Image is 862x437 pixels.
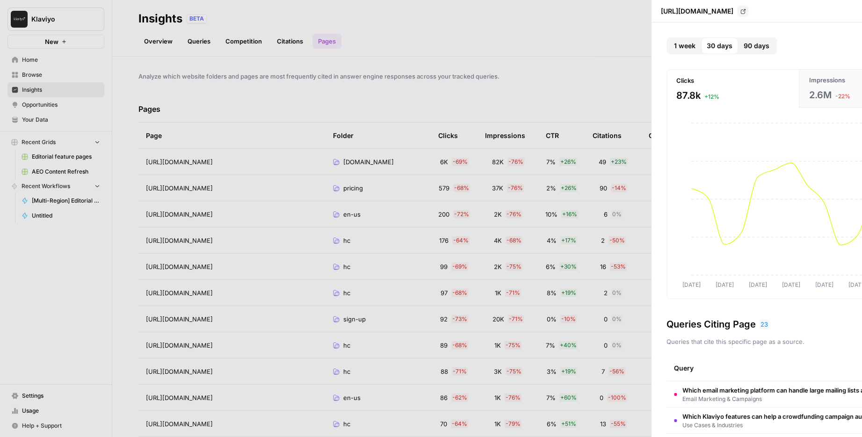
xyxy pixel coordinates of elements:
span: 3K [494,367,502,376]
span: 10% [545,210,558,219]
span: + 30 % [559,262,578,271]
span: - 68 % [451,341,468,350]
span: Recent Workflows [22,182,70,190]
tspan: [DATE] [682,281,701,288]
span: 176 [439,236,449,245]
p: [URL][DOMAIN_NAME] [661,7,733,16]
span: [Multi-Region] Editorial feature page [32,197,100,205]
button: Workspace: Klaviyo [7,7,104,31]
div: Citations [593,123,622,148]
span: 0 [604,314,608,324]
span: [URL][DOMAIN_NAME] [146,367,213,376]
span: 0 % [611,341,623,350]
span: 2K [494,210,502,219]
span: + 19 % [560,289,577,297]
span: - 68 % [453,184,470,192]
div: Folder [333,123,354,148]
span: 30 days [707,41,732,51]
span: 90 [600,183,607,193]
span: - 76 % [507,158,524,166]
span: - 71 % [508,315,524,323]
span: hc [343,367,350,376]
h4: Pages [138,96,160,122]
a: [Multi-Region] Editorial feature page [17,193,104,208]
div: Citation Rate [649,123,690,148]
button: Help + Support [7,418,104,433]
span: [URL][DOMAIN_NAME] [146,419,213,429]
a: AEO Content Refresh [17,164,104,179]
span: 2% [546,183,556,193]
span: Impressions [809,75,845,85]
a: Overview [138,34,178,49]
button: 90 days [738,37,775,54]
span: + 17 % [560,236,577,245]
span: - 10 % [560,315,577,323]
span: - 79 % [505,420,522,428]
span: 49 [599,157,606,167]
span: 7% [546,157,556,167]
span: 70 [440,419,447,429]
a: Insights [7,82,104,97]
span: 7 [601,367,605,376]
div: Page [146,123,162,148]
img: Klaviyo Logo [11,11,28,28]
span: - 73 % [451,315,468,323]
span: 7% [546,393,556,402]
a: Editorial feature pages [17,149,104,164]
span: hc [343,341,350,350]
span: -22% [835,92,850,101]
a: Pages [312,34,341,49]
span: hc [343,419,350,429]
span: Untitled [32,211,100,220]
span: + 26 % [559,158,577,166]
span: + 23 % [610,158,628,166]
span: + 51 % [560,420,577,428]
span: [URL][DOMAIN_NAME] [146,393,213,402]
span: 0% [547,314,557,324]
span: hc [343,262,350,271]
tspan: [DATE] [716,281,734,288]
span: Usage [22,407,100,415]
span: + 16 % [561,210,578,218]
span: 90 days [744,41,769,51]
span: 97 [441,288,448,298]
span: 0 % [611,210,623,218]
span: Clicks [676,76,694,85]
span: - 55 % [610,420,627,428]
a: Settings [7,388,104,403]
span: Settings [22,392,100,400]
span: 6% [547,419,557,429]
span: New [45,37,58,46]
span: - 64 % [452,236,470,245]
button: New [7,35,104,49]
span: 99 [440,262,448,271]
div: Insights [138,11,182,26]
div: BETA [186,14,207,23]
span: 16 [600,262,606,271]
span: 6K [440,157,448,167]
span: - 68 % [451,289,468,297]
span: - 71 % [505,289,521,297]
span: Browse [22,71,100,79]
span: 1 week [674,41,695,51]
span: en-us [343,393,361,402]
a: Queries [182,34,216,49]
span: - 53 % [610,262,627,271]
span: Your Data [22,116,100,124]
span: Help + Support [22,422,100,430]
div: Impressions [485,123,525,148]
span: 7% [546,341,555,350]
span: 37K [492,183,503,193]
span: 2K [494,262,502,271]
span: 1K [494,393,501,402]
span: 88 [441,367,448,376]
span: Insights [22,86,100,94]
span: + 26 % [560,184,578,192]
a: Untitled [17,208,104,223]
span: - 75 % [505,341,522,350]
span: 4% [547,236,557,245]
span: - 76 % [505,393,522,402]
button: 1 week [668,37,701,54]
span: Recent Grids [22,138,56,146]
span: 92 [440,314,448,324]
